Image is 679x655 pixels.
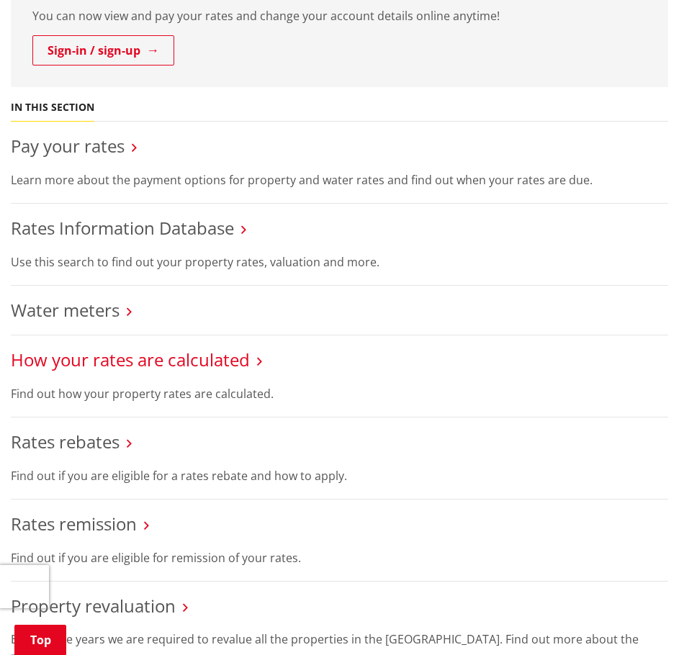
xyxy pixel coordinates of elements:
p: Find out how your property rates are calculated. [11,385,668,402]
p: Find out if you are eligible for a rates rebate and how to apply. [11,467,668,484]
p: Learn more about the payment options for property and water rates and find out when your rates ar... [11,171,668,189]
a: Sign-in / sign-up [32,35,174,65]
p: Use this search to find out your property rates, valuation and more. [11,253,668,271]
iframe: Messenger Launcher [613,595,665,646]
a: How your rates are calculated [11,348,250,371]
a: Water meters [11,298,120,322]
a: Rates Information Database [11,216,234,240]
a: Rates rebates [11,430,120,453]
a: Rates remission [11,512,137,536]
a: Property revaluation [11,594,176,618]
a: Top [14,625,66,655]
p: You can now view and pay your rates and change your account details online anytime! [32,7,647,24]
h5: In this section [11,101,94,114]
p: Find out if you are eligible for remission of your rates. [11,549,668,566]
a: Pay your rates [11,134,125,158]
